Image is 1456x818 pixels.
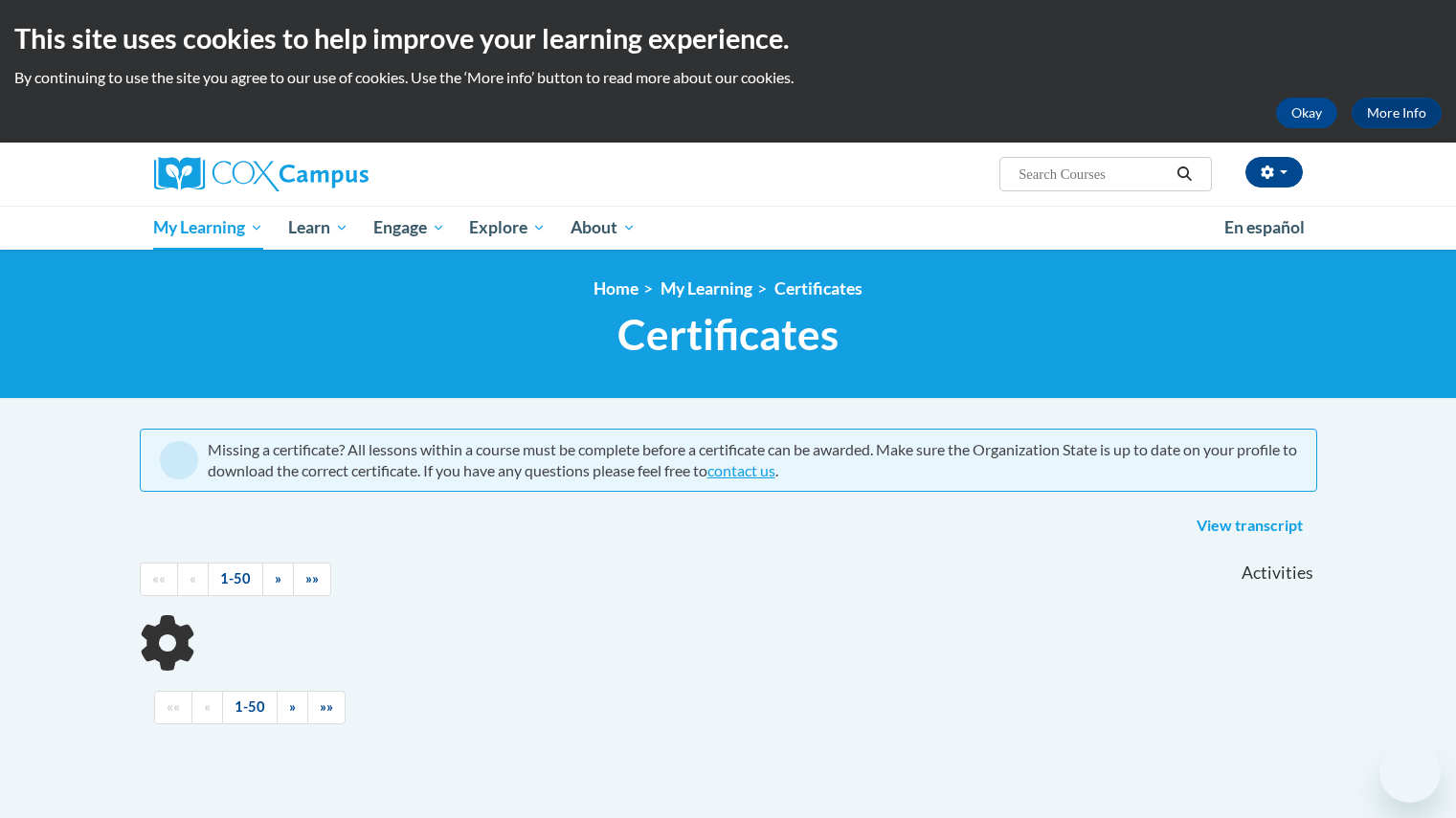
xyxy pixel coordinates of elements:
a: End [293,563,331,596]
a: En español [1212,208,1317,248]
span: »» [305,570,319,586]
span: My Learning [153,216,263,239]
a: Engage [361,206,458,250]
div: Main menu [125,206,1332,250]
span: «« [167,698,180,715]
button: Okay [1276,98,1337,128]
span: »» [320,698,333,715]
a: Learn [276,206,361,250]
a: My Learning [661,278,752,298]
a: Explore [457,206,558,250]
input: Search Courses [1017,163,1170,186]
a: View transcript [1182,511,1317,542]
span: » [275,570,281,586]
a: Certificates [774,278,862,298]
div: Missing a certificate? All lessons within a course must be complete before a certificate can be a... [208,439,1297,481]
img: Cox Campus [154,157,369,191]
span: Learn [288,216,348,239]
button: Account Settings [1245,157,1303,188]
a: Previous [191,691,223,724]
a: End [307,691,346,724]
span: Explore [469,216,546,239]
span: Activities [1242,563,1313,584]
span: « [204,698,211,715]
a: 1-50 [208,563,263,596]
span: Certificates [617,309,839,360]
a: contact us [707,461,775,479]
a: Begining [154,691,192,724]
p: By continuing to use the site you agree to our use of cookies. Use the ‘More info’ button to read... [14,67,1442,88]
a: Home [594,278,638,298]
span: « [190,570,196,586]
a: Next [277,691,308,724]
span: Engage [373,216,445,239]
a: Next [262,563,294,596]
span: En español [1224,217,1305,237]
button: Search [1170,163,1198,186]
a: 1-50 [222,691,278,724]
a: Previous [177,563,209,596]
span: «« [152,570,166,586]
span: About [571,216,636,239]
iframe: Button to launch messaging window [1379,741,1441,803]
h2: This site uses cookies to help improve your learning experience. [14,19,1442,57]
a: About [558,206,648,250]
a: Cox Campus [154,157,518,191]
a: Begining [140,563,178,596]
a: My Learning [142,206,277,250]
a: More Info [1352,98,1442,128]
span: » [289,698,296,715]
